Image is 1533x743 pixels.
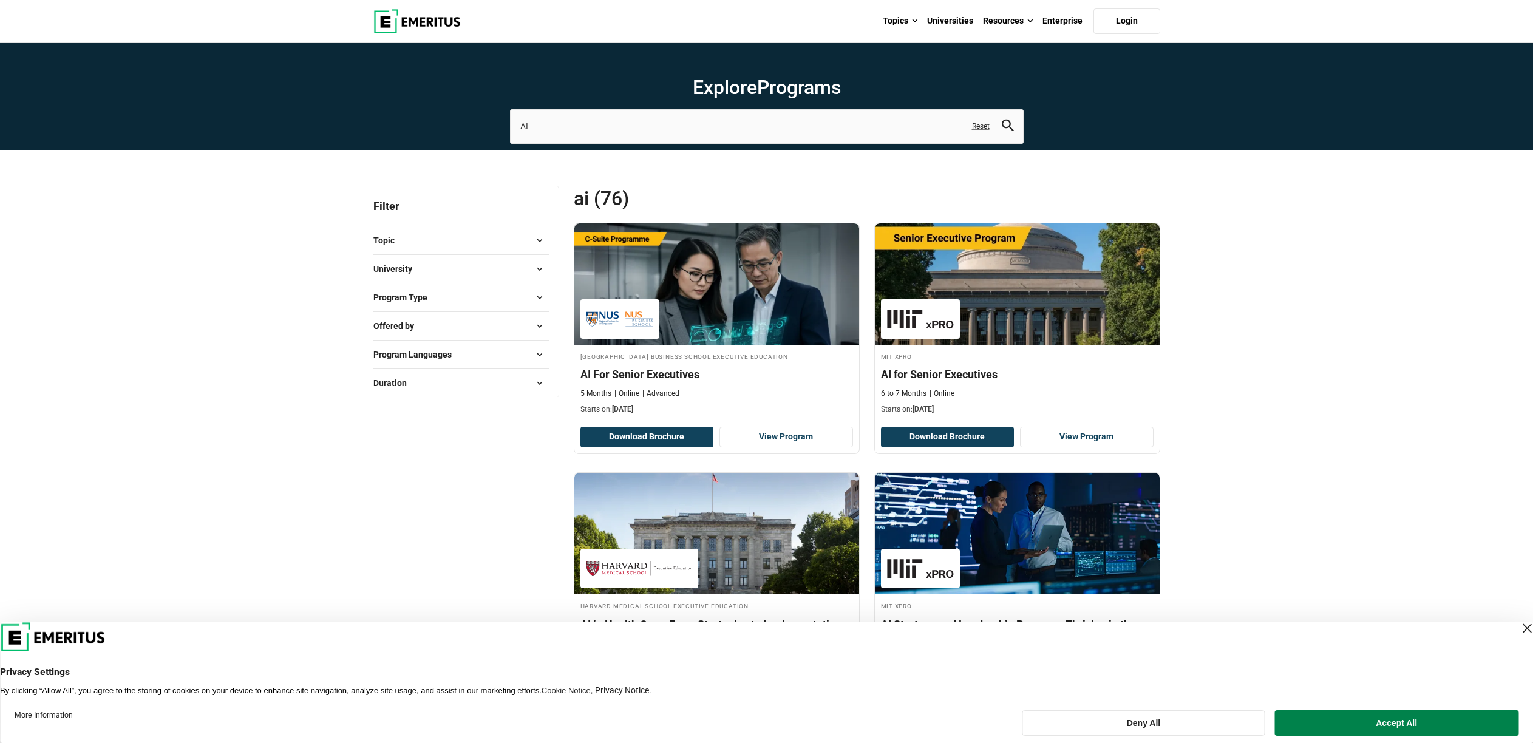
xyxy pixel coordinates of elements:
[373,234,404,247] span: Topic
[574,223,859,345] img: AI For Senior Executives | Online Leadership Course
[586,555,692,582] img: Harvard Medical School Executive Education
[373,317,549,335] button: Offered by
[881,427,1015,447] button: Download Brochure
[881,600,1154,611] h4: MIT xPRO
[373,288,549,307] button: Program Type
[972,121,990,132] a: Reset search
[719,427,853,447] a: View Program
[614,388,639,399] p: Online
[580,351,853,361] h4: [GEOGRAPHIC_DATA] Business School Executive Education
[1002,123,1014,134] a: search
[1002,120,1014,134] button: search
[881,617,1154,647] h4: AI Strategy and Leadership Program: Thriving in the New World of AI
[574,223,859,421] a: Leadership Course by National University of Singapore Business School Executive Education - Septe...
[642,388,679,399] p: Advanced
[881,367,1154,382] h4: AI for Senior Executives
[373,260,549,278] button: University
[373,186,549,226] p: Filter
[612,405,633,413] span: [DATE]
[875,473,1160,686] a: AI and Machine Learning Course by MIT xPRO - September 4, 2025 MIT xPRO MIT xPRO AI Strategy and ...
[887,555,954,582] img: MIT xPRO
[373,291,437,304] span: Program Type
[875,473,1160,594] img: AI Strategy and Leadership Program: Thriving in the New World of AI | Online AI and Machine Learn...
[574,473,859,594] img: AI in Health Care: From Strategies to Implementation | Online Healthcare Course
[574,473,859,671] a: Healthcare Course by Harvard Medical School Executive Education - October 9, 2025 Harvard Medical...
[373,345,549,364] button: Program Languages
[875,223,1160,421] a: AI and Machine Learning Course by MIT xPRO - October 16, 2025 MIT xPRO MIT xPRO AI for Senior Exe...
[580,367,853,382] h4: AI For Senior Executives
[1020,427,1154,447] a: View Program
[373,374,549,392] button: Duration
[373,376,416,390] span: Duration
[881,404,1154,415] p: Starts on:
[757,76,841,99] span: Programs
[881,388,926,399] p: 6 to 7 Months
[580,404,853,415] p: Starts on:
[373,231,549,249] button: Topic
[373,262,422,276] span: University
[373,348,461,361] span: Program Languages
[510,109,1024,143] input: search-page
[580,388,611,399] p: 5 Months
[574,186,867,211] span: AI (76)
[887,305,954,333] img: MIT xPRO
[875,223,1160,345] img: AI for Senior Executives | Online AI and Machine Learning Course
[1093,8,1160,34] a: Login
[913,405,934,413] span: [DATE]
[580,427,714,447] button: Download Brochure
[586,305,653,333] img: National University of Singapore Business School Executive Education
[373,319,424,333] span: Offered by
[510,75,1024,100] h1: Explore
[580,600,853,611] h4: Harvard Medical School Executive Education
[580,617,853,632] h4: AI in Health Care: From Strategies to Implementation
[930,388,954,399] p: Online
[881,351,1154,361] h4: MIT xPRO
